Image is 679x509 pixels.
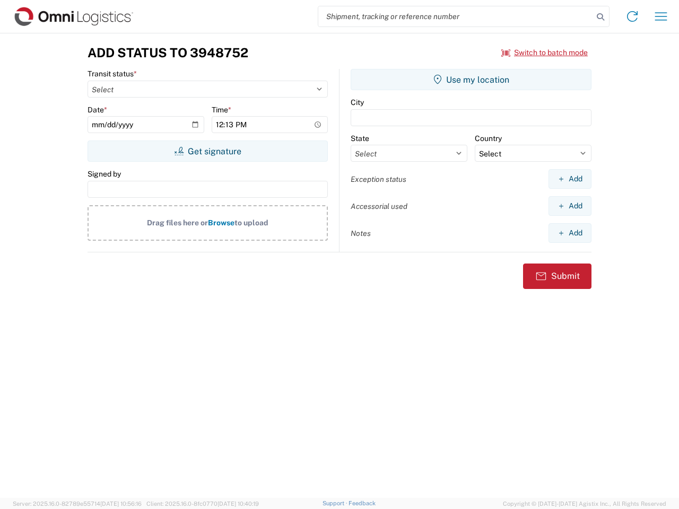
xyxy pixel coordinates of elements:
[549,223,591,243] button: Add
[523,264,591,289] button: Submit
[501,44,588,62] button: Switch to batch mode
[212,105,231,115] label: Time
[234,218,268,227] span: to upload
[475,134,502,143] label: Country
[208,218,234,227] span: Browse
[147,218,208,227] span: Drag files here or
[88,45,248,60] h3: Add Status to 3948752
[88,141,328,162] button: Get signature
[217,501,259,507] span: [DATE] 10:40:19
[100,501,142,507] span: [DATE] 10:56:16
[351,69,591,90] button: Use my location
[549,196,591,216] button: Add
[549,169,591,189] button: Add
[146,501,259,507] span: Client: 2025.16.0-8fc0770
[503,499,666,508] span: Copyright © [DATE]-[DATE] Agistix Inc., All Rights Reserved
[351,98,364,107] label: City
[351,134,369,143] label: State
[351,229,371,238] label: Notes
[351,174,406,184] label: Exception status
[318,6,593,27] input: Shipment, tracking or reference number
[323,500,349,506] a: Support
[13,501,142,507] span: Server: 2025.16.0-82789e55714
[88,69,137,78] label: Transit status
[351,201,407,211] label: Accessorial used
[88,105,107,115] label: Date
[88,169,121,179] label: Signed by
[349,500,376,506] a: Feedback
